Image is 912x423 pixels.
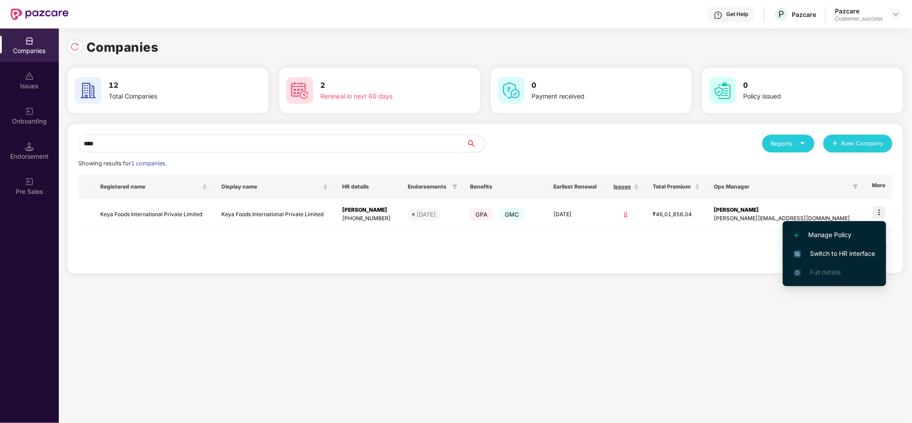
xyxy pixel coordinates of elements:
img: svg+xml;base64,PHN2ZyB3aWR0aD0iMjAiIGhlaWdodD0iMjAiIHZpZXdCb3g9IjAgMCAyMCAyMCIgZmlsbD0ibm9uZSIgeG... [25,177,34,186]
th: Total Premium [646,175,707,199]
div: ₹46,01,856.04 [653,210,700,219]
div: Reports [771,139,806,148]
div: Policy issued [743,91,865,101]
img: svg+xml;base64,PHN2ZyB4bWxucz0iaHR0cDovL3d3dy53My5vcmcvMjAwMC9zdmciIHdpZHRoPSIxNi4zNjMiIGhlaWdodD... [794,269,801,276]
span: filter [452,184,458,189]
img: svg+xml;base64,PHN2ZyB4bWxucz0iaHR0cDovL3d3dy53My5vcmcvMjAwMC9zdmciIHdpZHRoPSI2MCIgaGVpZ2h0PSI2MC... [286,77,313,104]
div: Pazcare [792,10,816,19]
span: Switch to HR interface [794,249,875,259]
h3: 0 [743,80,865,91]
div: 0 [613,210,638,219]
span: Full details [810,268,841,276]
div: [DATE] [417,210,436,219]
div: Get Help [726,11,748,18]
span: Total Premium [653,183,693,190]
div: Renewal in next 60 days [320,91,442,101]
div: Total Companies [109,91,231,101]
td: [DATE] [546,199,606,230]
th: Benefits [463,175,546,199]
th: Earliest Renewal [546,175,606,199]
div: [PERSON_NAME][EMAIL_ADDRESS][DOMAIN_NAME] [714,214,857,223]
span: Registered name [100,183,200,190]
span: plus [832,140,838,148]
span: Manage Policy [794,230,875,240]
div: Customer_success [835,15,883,22]
span: Ops Manager [714,183,850,190]
div: Payment received [532,91,654,101]
img: svg+xml;base64,PHN2ZyBpZD0iSXNzdWVzX2Rpc2FibGVkIiB4bWxucz0iaHR0cDovL3d3dy53My5vcmcvMjAwMC9zdmciIH... [25,72,34,81]
span: filter [853,184,858,189]
h3: 12 [109,80,231,91]
td: Keya Foods International Private Limited [93,199,214,230]
div: Pazcare [835,7,883,15]
span: Showing results for [78,160,167,167]
span: GPA [470,208,493,221]
img: svg+xml;base64,PHN2ZyBpZD0iUmVsb2FkLTMyeDMyIiB4bWxucz0iaHR0cDovL3d3dy53My5vcmcvMjAwMC9zdmciIHdpZH... [70,42,79,51]
span: filter [450,181,459,192]
span: New Company [842,139,884,148]
th: Registered name [93,175,214,199]
th: More [863,175,892,199]
h3: 2 [320,80,442,91]
th: HR details [335,175,401,199]
h3: 0 [532,80,654,91]
span: P [778,9,784,20]
img: svg+xml;base64,PHN2ZyBpZD0iRHJvcGRvd24tMzJ4MzIiIHhtbG5zPSJodHRwOi8vd3d3LnczLm9yZy8yMDAwL3N2ZyIgd2... [892,11,900,18]
span: filter [851,181,860,192]
img: New Pazcare Logo [11,8,69,20]
span: Display name [221,183,321,190]
img: svg+xml;base64,PHN2ZyB4bWxucz0iaHR0cDovL3d3dy53My5vcmcvMjAwMC9zdmciIHdpZHRoPSIxNiIgaGVpZ2h0PSIxNi... [794,251,801,258]
img: svg+xml;base64,PHN2ZyB3aWR0aD0iMjAiIGhlaWdodD0iMjAiIHZpZXdCb3g9IjAgMCAyMCAyMCIgZmlsbD0ibm9uZSIgeG... [25,107,34,116]
th: Display name [214,175,335,199]
img: svg+xml;base64,PHN2ZyBpZD0iQ29tcGFuaWVzIiB4bWxucz0iaHR0cDovL3d3dy53My5vcmcvMjAwMC9zdmciIHdpZHRoPS... [25,37,34,45]
span: 1 companies. [131,160,167,167]
img: svg+xml;base64,PHN2ZyB4bWxucz0iaHR0cDovL3d3dy53My5vcmcvMjAwMC9zdmciIHdpZHRoPSI2MCIgaGVpZ2h0PSI2MC... [75,77,102,104]
div: [PERSON_NAME] [714,206,857,214]
img: svg+xml;base64,PHN2ZyB4bWxucz0iaHR0cDovL3d3dy53My5vcmcvMjAwMC9zdmciIHdpZHRoPSIxMi4yMDEiIGhlaWdodD... [794,233,799,238]
th: Issues [606,175,646,199]
span: search [466,140,485,147]
button: plusNew Company [823,135,892,152]
td: Keya Foods International Private Limited [214,199,335,230]
img: svg+xml;base64,PHN2ZyBpZD0iSGVscC0zMngzMiIgeG1sbnM9Imh0dHA6Ly93d3cudzMub3JnLzIwMDAvc3ZnIiB3aWR0aD... [714,11,723,20]
img: svg+xml;base64,PHN2ZyB4bWxucz0iaHR0cDovL3d3dy53My5vcmcvMjAwMC9zdmciIHdpZHRoPSI2MCIgaGVpZ2h0PSI2MC... [498,77,525,104]
div: [PERSON_NAME] [342,206,393,214]
h1: Companies [86,37,159,57]
span: Endorsements [408,183,449,190]
img: svg+xml;base64,PHN2ZyB3aWR0aD0iMTQuNSIgaGVpZ2h0PSIxNC41IiB2aWV3Qm94PSIwIDAgMTYgMTYiIGZpbGw9Im5vbm... [25,142,34,151]
span: Issues [613,183,632,190]
span: caret-down [800,140,806,146]
button: search [466,135,485,152]
span: GMC [499,208,525,221]
img: svg+xml;base64,PHN2ZyB4bWxucz0iaHR0cDovL3d3dy53My5vcmcvMjAwMC9zdmciIHdpZHRoPSI2MCIgaGVpZ2h0PSI2MC... [709,77,736,104]
img: icon [873,206,885,218]
div: [PHONE_NUMBER] [342,214,393,223]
